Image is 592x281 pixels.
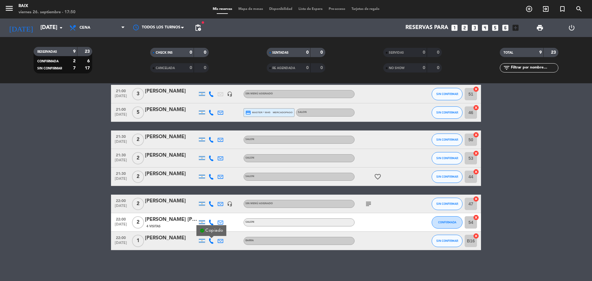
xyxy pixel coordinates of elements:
[473,196,479,202] i: cancel
[245,110,251,115] i: credit_card
[273,110,293,114] span: mercadopago
[436,239,458,242] span: SIN CONFIRMAR
[423,50,425,55] strong: 0
[145,197,197,205] div: [PERSON_NAME]
[113,222,129,229] span: [DATE]
[432,152,462,164] button: SIN CONFIRMAR
[132,88,144,100] span: 3
[145,87,197,95] div: [PERSON_NAME]
[200,228,204,233] span: check_circle
[145,151,197,159] div: [PERSON_NAME]
[436,156,458,160] span: SIN CONFIRMAR
[5,21,37,35] i: [DATE]
[389,51,404,54] span: SERVIDAS
[113,215,129,222] span: 22:00
[113,158,129,165] span: [DATE]
[18,3,76,9] div: RAIX
[113,133,129,140] span: 21:30
[85,49,91,54] strong: 23
[559,5,566,13] i: turned_in_not
[436,92,458,96] span: SIN CONFIRMAR
[132,106,144,119] span: 5
[145,133,197,141] div: [PERSON_NAME]
[510,64,558,71] input: Filtrar por nombre...
[156,51,173,54] span: CHECK INS
[436,111,458,114] span: SIN CONFIRMAR
[461,24,469,32] i: looks_two
[113,170,129,177] span: 21:30
[201,21,205,24] span: fiber_manual_record
[432,235,462,247] button: SIN CONFIRMAR
[432,216,462,229] button: CONFIRMADA
[132,198,144,210] span: 2
[542,5,549,13] i: exit_to_app
[146,224,161,229] span: 4 Visitas
[481,24,489,32] i: looks_4
[306,50,309,55] strong: 0
[145,216,197,224] div: [PERSON_NAME] [PERSON_NAME]
[132,216,144,229] span: 2
[145,106,197,114] div: [PERSON_NAME]
[132,235,144,247] span: 1
[320,66,324,70] strong: 0
[473,105,479,111] i: cancel
[113,177,129,184] span: [DATE]
[37,67,62,70] span: SIN CONFIRMAR
[503,64,510,72] i: filter_list
[245,175,254,178] span: SALON
[113,197,129,204] span: 22:00
[438,221,456,224] span: CONFIRMADA
[113,94,129,101] span: [DATE]
[113,87,129,94] span: 21:00
[436,202,458,205] span: SIN CONFIRMAR
[512,24,520,32] i: add_box
[504,51,513,54] span: TOTAL
[437,66,441,70] strong: 0
[473,132,479,138] i: cancel
[501,24,509,32] i: looks_6
[87,59,91,63] strong: 6
[245,138,254,141] span: SALON
[57,24,65,31] i: arrow_drop_down
[471,24,479,32] i: looks_3
[272,67,295,70] span: RE AGENDADA
[405,25,448,31] span: Reservas para
[245,110,270,115] span: master * 9045
[235,7,266,11] span: Mapa de mesas
[245,93,273,95] span: Sin menú asignado
[437,50,441,55] strong: 0
[245,221,254,223] span: SALON
[436,138,458,141] span: SIN CONFIRMAR
[113,204,129,211] span: [DATE]
[132,152,144,164] span: 2
[389,67,405,70] span: NO SHOW
[536,24,544,31] span: print
[450,24,458,32] i: looks_one
[227,91,232,97] i: headset_mic
[73,59,76,63] strong: 2
[73,49,76,54] strong: 9
[272,51,289,54] span: SENTADAS
[113,241,129,248] span: [DATE]
[145,170,197,178] div: [PERSON_NAME]
[575,5,583,13] i: search
[37,60,59,63] span: CONFIRMADA
[245,202,273,205] span: Sin menú asignado
[326,7,348,11] span: Pre-acceso
[37,50,57,53] span: RESERVADAS
[113,151,129,158] span: 21:30
[295,7,326,11] span: Lista de Espera
[473,214,479,221] i: cancel
[18,9,76,15] div: viernes 26. septiembre - 17:50
[266,7,295,11] span: Disponibilidad
[210,7,235,11] span: Mis reservas
[551,50,557,55] strong: 23
[556,19,587,37] div: LOG OUT
[80,26,90,30] span: Cena
[145,234,197,242] div: [PERSON_NAME]
[365,200,372,208] i: subject
[190,50,192,55] strong: 0
[190,66,192,70] strong: 0
[113,105,129,113] span: 21:00
[423,66,425,70] strong: 0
